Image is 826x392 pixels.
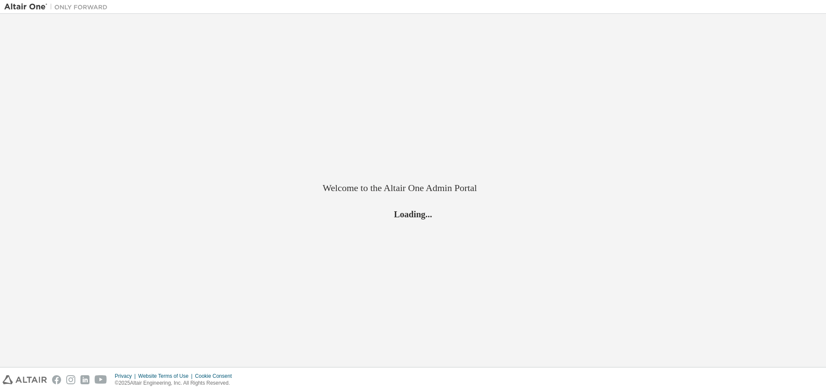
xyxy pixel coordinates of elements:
[115,373,138,380] div: Privacy
[3,375,47,384] img: altair_logo.svg
[195,373,237,380] div: Cookie Consent
[323,208,503,219] h2: Loading...
[323,182,503,194] h2: Welcome to the Altair One Admin Portal
[80,375,89,384] img: linkedin.svg
[115,380,237,387] p: © 2025 Altair Engineering, Inc. All Rights Reserved.
[95,375,107,384] img: youtube.svg
[138,373,195,380] div: Website Terms of Use
[52,375,61,384] img: facebook.svg
[66,375,75,384] img: instagram.svg
[4,3,112,11] img: Altair One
